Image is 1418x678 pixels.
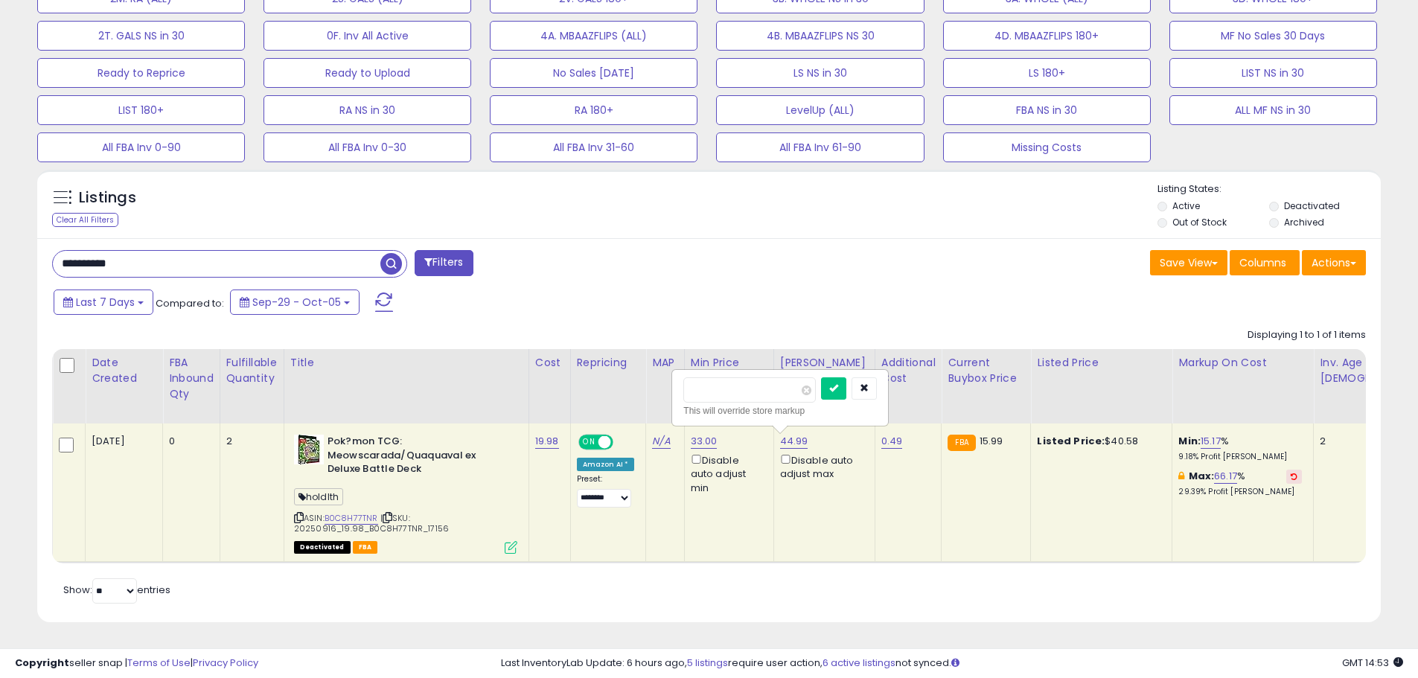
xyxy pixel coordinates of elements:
[691,355,767,371] div: Min Price
[1230,250,1300,275] button: Columns
[328,435,508,480] b: Pok?mon TCG: Meowscarada/Quaquaval ex Deluxe Battle Deck
[1342,656,1403,670] span: 2025-10-14 14:53 GMT
[501,656,1403,671] div: Last InventoryLab Update: 6 hours ago, require user action, not synced.
[1302,250,1366,275] button: Actions
[294,512,449,534] span: | SKU: 20250916_19.98_B0C8H77TNR_17156
[54,290,153,315] button: Last 7 Days
[687,656,728,670] a: 5 listings
[37,58,245,88] button: Ready to Reprice
[230,290,360,315] button: Sep-29 - Oct-05
[169,435,208,448] div: 0
[716,58,924,88] button: LS NS in 30
[716,21,924,51] button: 4B. MBAAZFLIPS NS 30
[691,452,762,495] div: Disable auto adjust min
[294,541,351,554] span: All listings that are unavailable for purchase on Amazon for any reason other than out-of-stock
[294,435,517,552] div: ASIN:
[37,21,245,51] button: 2T. GALS NS in 30
[1157,182,1381,196] p: Listing States:
[37,95,245,125] button: LIST 180+
[683,403,877,418] div: This will override store markup
[1178,471,1184,481] i: This overrides the store level max markup for this listing
[1284,199,1340,212] label: Deactivated
[1178,434,1201,448] b: Min:
[780,452,863,481] div: Disable auto adjust max
[652,355,677,371] div: MAP
[1239,255,1286,270] span: Columns
[76,295,135,310] span: Last 7 Days
[264,95,471,125] button: RA NS in 30
[948,435,975,451] small: FBA
[881,355,936,386] div: Additional Cost
[1172,199,1200,212] label: Active
[881,434,903,449] a: 0.49
[1037,435,1160,448] div: $40.58
[325,512,378,525] a: B0C8H77TNR
[79,188,136,208] h5: Listings
[127,656,191,670] a: Terms of Use
[948,355,1024,386] div: Current Buybox Price
[1214,469,1237,484] a: 66.17
[652,434,670,449] a: N/A
[294,488,343,505] span: holdlth
[1150,250,1227,275] button: Save View
[1201,434,1221,449] a: 15.17
[92,355,156,386] div: Date Created
[691,434,718,449] a: 33.00
[264,21,471,51] button: 0F. Inv All Active
[92,435,151,448] div: [DATE]
[943,95,1151,125] button: FBA NS in 30
[1178,355,1307,371] div: Markup on Cost
[264,132,471,162] button: All FBA Inv 0-30
[63,583,170,597] span: Show: entries
[1037,434,1105,448] b: Listed Price:
[353,541,378,554] span: FBA
[1169,21,1377,51] button: MF No Sales 30 Days
[943,21,1151,51] button: 4D. MBAAZFLIPS 180+
[610,436,634,449] span: OFF
[577,474,635,508] div: Preset:
[1178,470,1302,497] div: %
[1178,435,1302,462] div: %
[490,132,697,162] button: All FBA Inv 31-60
[490,21,697,51] button: 4A. MBAAZFLIPS (ALL)
[264,58,471,88] button: Ready to Upload
[490,95,697,125] button: RA 180+
[823,656,895,670] a: 6 active listings
[226,355,278,386] div: Fulfillable Quantity
[980,434,1003,448] span: 15.99
[15,656,258,671] div: seller snap | |
[943,58,1151,88] button: LS 180+
[490,58,697,88] button: No Sales [DATE]
[1178,487,1302,497] p: 29.39% Profit [PERSON_NAME]
[156,296,224,310] span: Compared to:
[15,656,69,670] strong: Copyright
[1169,95,1377,125] button: ALL MF NS in 30
[780,355,869,371] div: [PERSON_NAME]
[1178,452,1302,462] p: 9.18% Profit [PERSON_NAME]
[252,295,341,310] span: Sep-29 - Oct-05
[415,250,473,276] button: Filters
[52,213,118,227] div: Clear All Filters
[716,95,924,125] button: LevelUp (ALL)
[577,458,635,471] div: Amazon AI *
[716,132,924,162] button: All FBA Inv 61-90
[535,355,564,371] div: Cost
[535,434,559,449] a: 19.98
[226,435,272,448] div: 2
[1172,349,1314,423] th: The percentage added to the cost of goods (COGS) that forms the calculator for Min & Max prices.
[577,355,640,371] div: Repricing
[37,132,245,162] button: All FBA Inv 0-90
[1037,355,1166,371] div: Listed Price
[1172,216,1227,228] label: Out of Stock
[294,435,324,464] img: 51cAdp9yRiL._SL40_.jpg
[1248,328,1366,342] div: Displaying 1 to 1 of 1 items
[1169,58,1377,88] button: LIST NS in 30
[580,436,598,449] span: ON
[1189,469,1215,483] b: Max:
[169,355,214,402] div: FBA inbound Qty
[1291,473,1297,480] i: Revert to store-level Max Markup
[1284,216,1324,228] label: Archived
[943,132,1151,162] button: Missing Costs
[780,434,808,449] a: 44.99
[193,656,258,670] a: Privacy Policy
